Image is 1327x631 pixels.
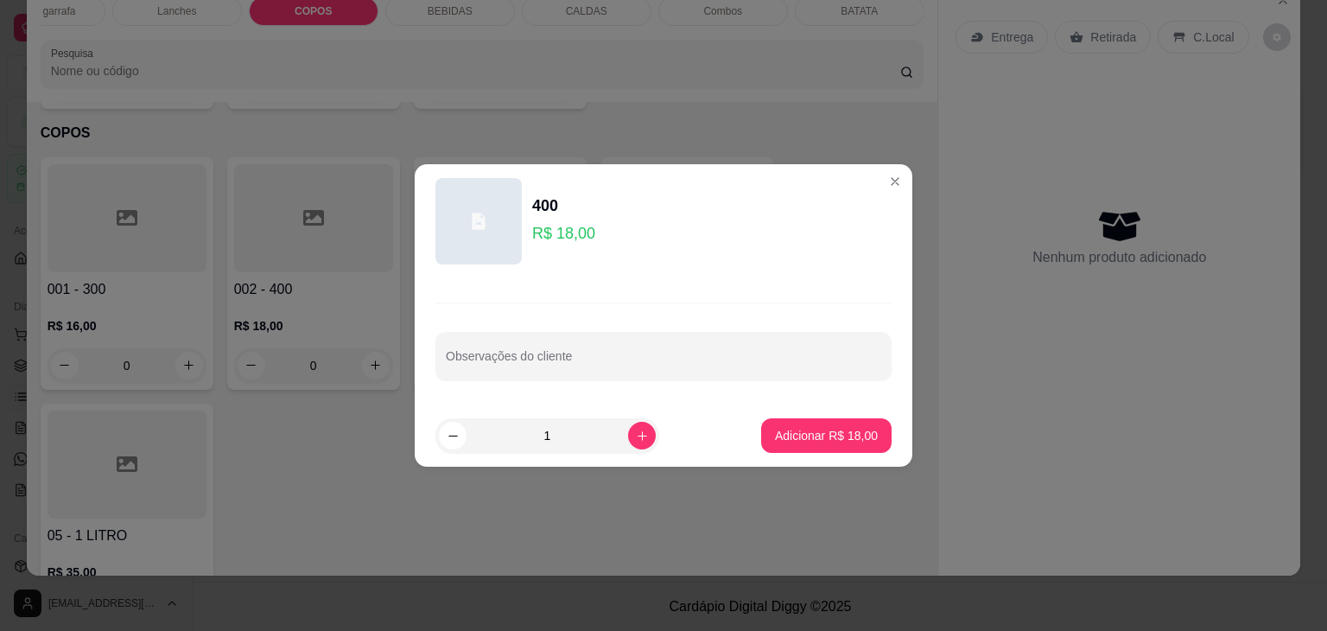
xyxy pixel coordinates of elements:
[761,418,892,453] button: Adicionar R$ 18,00
[775,427,878,444] p: Adicionar R$ 18,00
[532,194,595,218] div: 400
[532,221,595,245] p: R$ 18,00
[881,168,909,195] button: Close
[446,354,881,372] input: Observações do cliente
[628,422,656,449] button: increase-product-quantity
[439,422,467,449] button: decrease-product-quantity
